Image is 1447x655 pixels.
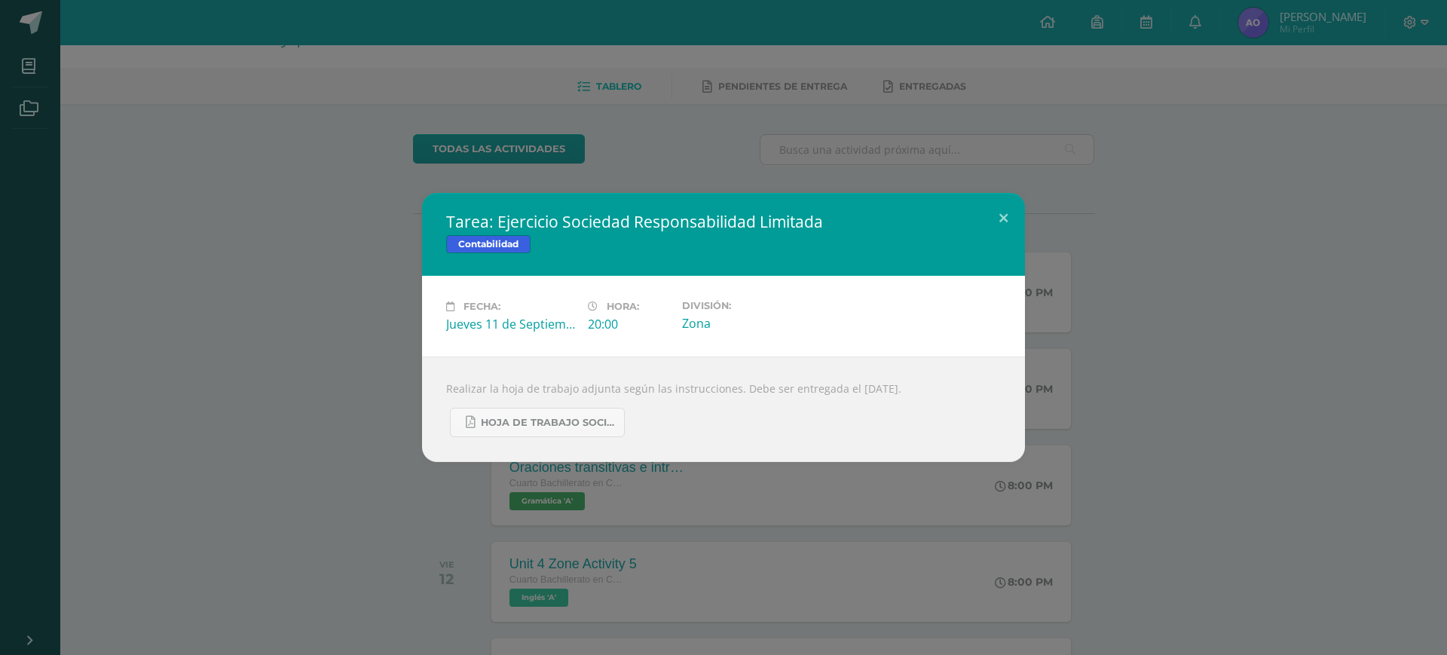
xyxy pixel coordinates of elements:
[446,211,1001,232] h2: Tarea: Ejercicio Sociedad Responsabilidad Limitada
[607,301,639,312] span: Hora:
[682,300,812,311] label: División:
[422,357,1025,462] div: Realizar la hoja de trabajo adjunta según las instrucciones. Debe ser entregada el [DATE].
[450,408,625,437] a: Hoja de Trabajo Sociedad Responsabilidad Limitada.pdf
[588,316,670,332] div: 20:00
[446,316,576,332] div: Jueves 11 de Septiembre
[463,301,500,312] span: Fecha:
[481,417,616,429] span: Hoja de Trabajo Sociedad Responsabilidad Limitada.pdf
[682,315,812,332] div: Zona
[982,193,1025,244] button: Close (Esc)
[446,235,531,253] span: Contabilidad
